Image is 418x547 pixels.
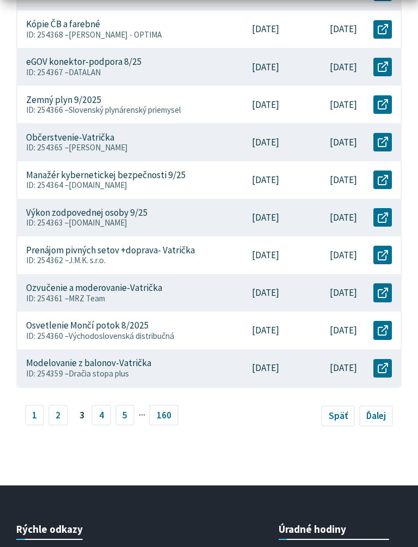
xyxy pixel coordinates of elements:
p: [DATE] [330,62,357,73]
p: eGOV konektor-podpora 8/25 [26,56,142,68]
p: Osvetlenie Mončí potok 8/2025 [26,320,149,331]
p: [DATE] [252,62,279,73]
p: Prenájom pivných setov +doprava- Vatrička [26,245,195,256]
p: ID: 254362 – [26,256,202,265]
a: 5 [115,405,135,426]
p: Kópie ČB a farebné [26,19,100,30]
p: [DATE] [330,23,357,35]
p: [DATE] [330,212,357,223]
p: [DATE] [252,362,279,374]
p: ID: 254368 – [26,30,202,40]
h3: Rýchle odkazy [16,522,83,539]
a: 160 [149,405,179,426]
p: ID: 254359 – [26,369,202,379]
p: [DATE] [330,137,357,148]
p: [DATE] [252,287,279,299]
p: [DATE] [330,287,357,299]
span: Ďalej [366,410,386,422]
span: 3 [72,405,91,426]
p: Ozvučenie a moderovanie-Vatrička [26,282,162,294]
p: [DATE] [252,99,279,111]
a: 1 [25,405,45,426]
p: [DATE] [252,250,279,261]
p: [DATE] [252,137,279,148]
p: ID: 254361 – [26,294,202,303]
p: [DATE] [330,250,357,261]
span: Dračia stopa plus [69,368,129,379]
p: ID: 254364 – [26,180,202,190]
span: MRZ Team [69,293,105,303]
p: [DATE] [330,99,357,111]
h3: Úradné hodiny [279,522,389,539]
span: [PERSON_NAME] [69,142,128,153]
span: [DOMAIN_NAME] [69,180,127,190]
p: [DATE] [330,174,357,186]
p: ID: 254363 – [26,218,202,228]
a: Späť [321,405,355,426]
p: [DATE] [330,325,357,336]
a: 2 [48,405,68,426]
p: ID: 254366 – [26,105,202,115]
p: Modelovanie z balonov-Vatrička [26,357,151,369]
p: [DATE] [252,325,279,336]
p: Zemný plyn 9/2025 [26,94,102,106]
p: [DATE] [252,23,279,35]
span: ··· [139,405,145,424]
span: Späť [329,410,348,422]
p: ID: 254360 – [26,331,202,341]
a: 4 [91,405,111,426]
span: J.M.K. s.r.o. [69,255,106,265]
span: [PERSON_NAME] - OPTIMA [69,29,162,40]
a: Ďalej [359,405,394,426]
span: Východoslovenská distribučná [69,331,174,341]
p: ID: 254367 – [26,68,202,77]
span: Slovenský plynárenský priemysel [69,105,181,115]
span: [DOMAIN_NAME] [69,217,127,228]
p: Výkon zodpovednej osoby 9/25 [26,207,148,218]
p: [DATE] [252,174,279,186]
p: Občerstvenie-Vatrička [26,132,114,143]
p: [DATE] [252,212,279,223]
p: Manažér kybernetickej bezpečnosti 9/25 [26,169,186,181]
span: DATALAN [69,67,101,77]
p: ID: 254365 – [26,143,202,153]
p: [DATE] [330,362,357,374]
